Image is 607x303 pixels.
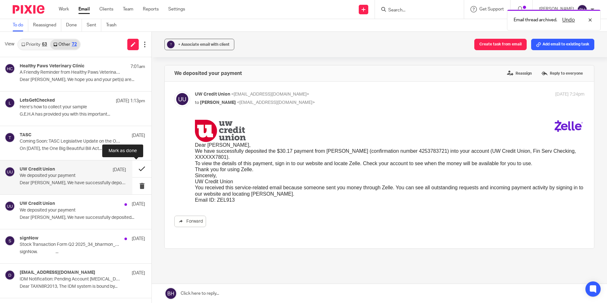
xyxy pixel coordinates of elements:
span: UW Credit Union [195,92,230,97]
a: Sent [87,19,101,31]
img: svg%3E [5,270,15,280]
img: svg%3E [174,91,190,107]
p: [DATE] [132,132,145,139]
p: signNow. ‌ ‌ ‌ ‌ ‌ ‌ ‌ ‌ ‌ ‌ ‌ ‌ ‌ ‌ ‌ ‌ ‌ ‌ ‌... [20,249,145,255]
a: Team [123,6,133,12]
button: Undo [560,16,577,24]
button: Create task from email [474,39,527,50]
a: Done [66,19,82,31]
button: Add email to existing task [531,39,594,50]
a: To do [13,19,28,31]
h4: UW Credit Union [20,167,55,172]
p: [DATE] 1:13pm [116,98,145,104]
h4: LetsGetChecked [20,98,55,103]
a: Reassigned [33,19,61,31]
h4: signNow [20,236,38,241]
p: [DATE] [113,167,126,173]
p: Dear [PERSON_NAME], We hope you and your pet(s) are... [20,77,145,83]
p: We deposited your payment [20,208,120,213]
img: svg%3E [5,236,15,246]
h4: [EMAIL_ADDRESS][DOMAIN_NAME] [20,270,95,275]
p: Dear [PERSON_NAME], We have successfully deposited... [20,215,145,220]
a: Trash [106,19,121,31]
img: svg%3E [5,132,15,143]
p: [DATE] [132,236,145,242]
img: svg%3E [5,201,15,211]
h4: We deposited your payment [174,70,242,77]
button: ? + Associate email with client [164,39,234,50]
img: svg%3E [577,4,587,15]
h4: TASC [20,132,31,138]
p: Dear TAXN8R2013, The IDM system is bound by... [20,284,145,289]
img: svg%3E [5,167,15,177]
p: Email thread archived. [514,17,557,23]
span: <[EMAIL_ADDRESS][DOMAIN_NAME]> [231,92,309,97]
p: Stock Transaction Form Q2 2025_34_bharmon_kaylab Has Been Completed [20,242,120,247]
p: Here’s how to collect your sample [20,104,120,110]
a: Work [59,6,69,12]
a: Priority63 [18,39,50,50]
label: Reply to everyone [540,69,584,78]
a: Clients [99,6,113,12]
p: [DATE] [132,270,145,276]
img: svg%3E [5,98,15,108]
h4: UW Credit Union [20,201,55,206]
a: Forward [174,216,206,227]
p: A Friendly Reminder from Healthy Paws Veterinary Clinic [20,70,120,75]
p: On [DATE], the One Big Beautiful Bill Act... [20,146,145,151]
a: Reports [143,6,159,12]
span: + Associate email with client [178,43,230,46]
a: Other72 [50,39,80,50]
label: Reassign [505,69,533,78]
p: G.E.H.A has provided you with this important... [20,112,145,117]
img: Pixie [13,5,44,14]
p: [DATE] [132,201,145,207]
p: [DATE] 7:24pm [555,91,584,98]
p: 7:01am [130,64,145,70]
p: IDM Notification: Pending Account [MEDICAL_DATA] [20,277,120,282]
div: 63 [42,42,47,47]
p: We deposited your payment [20,173,105,178]
p: Dear [PERSON_NAME], We have successfully deposited... [20,180,126,186]
span: <[EMAIL_ADDRESS][DOMAIN_NAME]> [237,100,315,105]
div: 72 [72,42,77,47]
span: to [195,100,199,105]
span: [PERSON_NAME] [200,100,236,105]
div: ? [167,41,175,48]
p: Coming Soon: TASC Legislative Update on the OBBBA [20,139,120,144]
a: Email [78,6,90,12]
h4: Healthy Paws Veterinary Clinic [20,64,84,69]
img: svg%3E [5,64,15,74]
span: View [5,41,14,48]
a: Settings [168,6,185,12]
